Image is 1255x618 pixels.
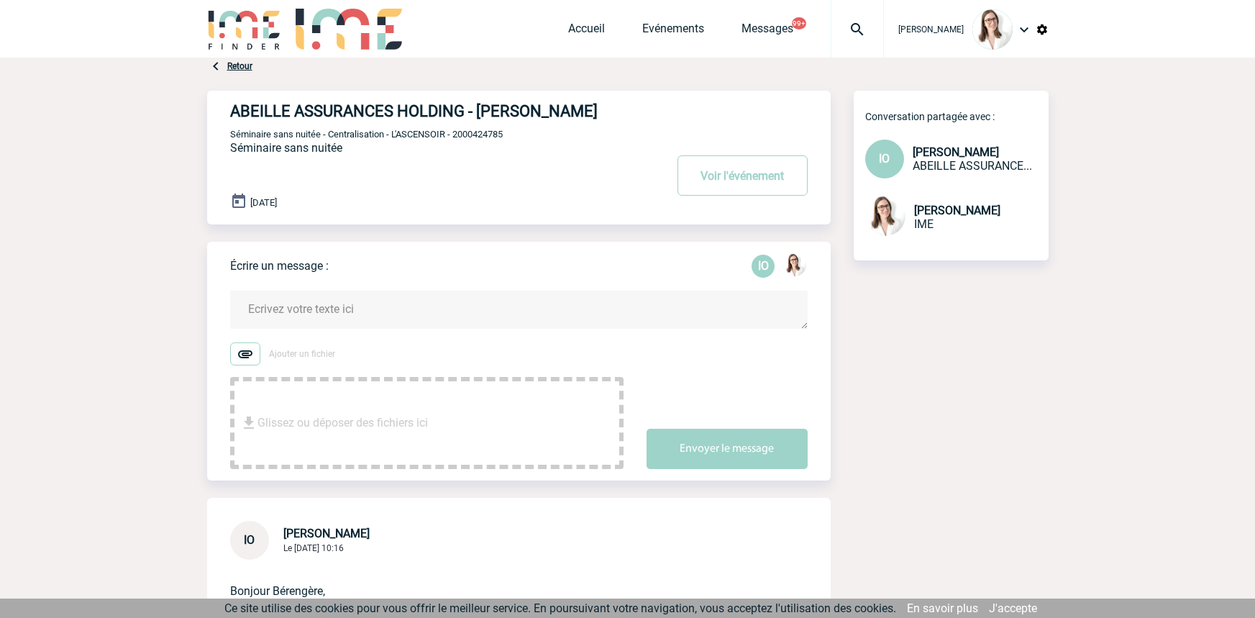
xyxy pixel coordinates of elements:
div: Isabelle OTTAVIANI [752,255,775,278]
p: Écrire un message : [230,259,329,273]
img: 122719-0.jpg [865,196,905,236]
a: Messages [741,22,793,42]
span: IO [879,152,890,165]
span: IME [914,217,934,231]
img: 122719-0.jpg [972,9,1013,50]
span: Glissez ou déposer des fichiers ici [257,387,428,459]
button: Voir l'événement [677,155,808,196]
h4: ABEILLE ASSURANCES HOLDING - [PERSON_NAME] [230,102,622,120]
span: [PERSON_NAME] [913,145,999,159]
span: [PERSON_NAME] [283,527,370,540]
p: Conversation partagée avec : [865,111,1049,122]
span: ABEILLE ASSURANCES HOLDING [913,159,1032,173]
span: IO [244,533,255,547]
span: Ce site utilise des cookies pour vous offrir le meilleur service. En poursuivant votre navigation... [224,601,896,615]
span: Ajouter un fichier [269,349,335,359]
span: Séminaire sans nuitée [230,141,342,155]
a: J'accepte [989,601,1037,615]
span: Le [DATE] 10:16 [283,543,344,553]
p: IO [752,255,775,278]
img: IME-Finder [207,9,282,50]
div: Bérengère LEMONNIER [783,253,806,279]
button: 99+ [792,17,806,29]
a: En savoir plus [907,601,978,615]
span: [PERSON_NAME] [914,204,1000,217]
span: [PERSON_NAME] [898,24,964,35]
a: Retour [227,61,252,71]
span: Séminaire sans nuitée - Centralisation - L'ASCENSOIR - 2000424785 [230,129,503,140]
a: Accueil [568,22,605,42]
img: 122719-0.jpg [783,253,806,276]
img: file_download.svg [240,414,257,432]
button: Envoyer le message [647,429,808,469]
a: Evénements [642,22,704,42]
span: [DATE] [250,197,277,208]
